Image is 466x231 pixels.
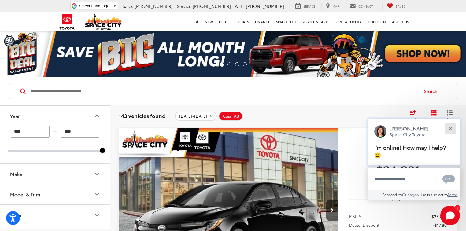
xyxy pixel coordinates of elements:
span: [PHONE_NUMBER] [193,3,231,9]
div: Close[PERSON_NAME]Space City ToyotaI'm online! How may I help? 😀Type your messageChat with SMSSen... [368,119,460,200]
span: List [447,117,453,122]
span: Service [303,4,316,9]
button: Model & TrimModel & Trim [0,184,110,204]
input: Search by Make, Model, or Keyword [30,84,418,98]
span: Sales [123,3,133,9]
a: Collision [365,12,389,31]
span: [DATE] Price [349,180,447,186]
a: My Saved Vehicles [382,3,410,9]
svg: Start Chat [440,206,460,225]
a: SmartPath [273,12,299,31]
button: Next image [326,200,338,221]
a: New [202,12,216,31]
button: Search [418,83,446,99]
button: Clear All [219,112,243,121]
span: Saved [396,4,406,9]
div: Year [10,113,20,119]
button: Toggle Chat Window [440,206,460,225]
button: Grid View [423,110,442,122]
button: Less [389,194,407,205]
input: minimum [11,126,50,137]
div: Year [93,112,101,119]
span: Less [392,197,400,202]
span: Select Language [79,4,109,8]
span: ▼ [113,4,117,8]
a: Finance [252,12,273,31]
a: Map [321,3,344,9]
span: Sort [409,116,416,122]
span: Parts [235,3,245,9]
a: Select Language​ [79,4,117,8]
img: Toyota [56,12,79,32]
span: Map [332,4,339,9]
a: Terms [448,192,458,197]
textarea: Type your message [368,168,460,190]
div: Make [10,171,22,177]
span: Service [177,3,191,9]
img: Space City Toyota [85,13,122,30]
button: MakeMake [0,164,110,184]
button: Select sort value [406,110,423,122]
a: Specials [231,12,252,31]
a: Home [193,12,202,31]
span: -$1,180 [433,222,447,228]
button: remove 2026-2026 [175,112,217,121]
span: — [51,129,59,134]
span: $24,301 [349,162,447,177]
button: List View [442,110,457,122]
button: PricePrice [0,205,110,225]
span: Use is subject to [420,192,448,197]
span: 143 vehicles found [119,112,165,119]
span: Contact [358,4,373,9]
span: Grid [430,117,438,122]
input: maximum [61,126,100,137]
p: [PERSON_NAME] [390,125,429,132]
div: Model & Trim [10,191,40,197]
span: Serviced by [382,192,402,197]
a: Contact [345,3,377,9]
span: I'm online! How may I help? 😀 [374,143,446,159]
div: Make [93,170,101,178]
button: YearYear [0,106,110,126]
span: [PHONE_NUMBER] [246,3,284,9]
span: [DATE]-[DATE] [179,114,207,119]
svg: Text [442,174,455,184]
button: Chat with SMS [441,172,457,186]
button: Close [444,122,457,135]
a: Used [216,12,231,31]
a: Gubagoo. [402,192,420,197]
a: About Us [389,12,412,31]
span: Dealer Discount [349,222,379,228]
div: Model & Trim [93,191,101,198]
span: 1 [457,207,458,209]
p: Space City Toyota [390,132,429,137]
span: Clear All [223,114,239,119]
span: MSRP: [349,213,361,219]
span: $25,481 [431,213,447,219]
div: Price [93,211,101,218]
a: Service [291,3,320,9]
span: [PHONE_NUMBER] [135,3,173,9]
a: Service & Parts [299,12,332,31]
a: Rent a Toyota [332,12,365,31]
